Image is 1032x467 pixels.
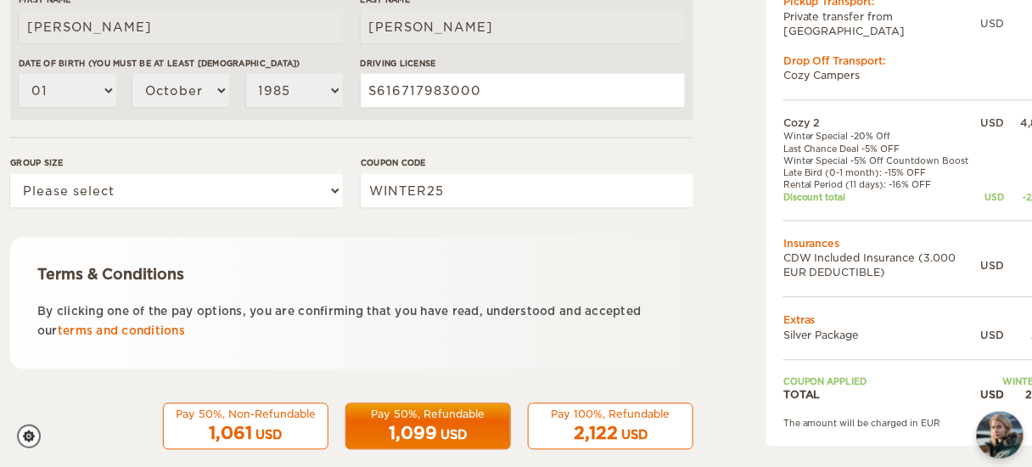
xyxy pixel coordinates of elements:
td: Winter Special -5% Off Countdown Boost [783,155,981,167]
div: USD [981,388,1005,402]
div: USD [621,427,648,444]
div: Pay 50%, Non-Refundable [174,408,317,422]
input: e.g. William [19,10,343,44]
img: Freyja at Cozy Campers [977,412,1024,459]
a: Cookie settings [17,425,52,448]
span: 1,061 [210,424,253,444]
label: Group size [10,156,343,169]
label: Driving License [361,57,685,70]
label: Date of birth (You must be at least [DEMOGRAPHIC_DATA]) [19,57,343,70]
button: Pay 100%, Refundable 2,122 USD [528,403,693,451]
td: Late Bird (0-1 month): -15% OFF [783,167,981,179]
td: CDW Included Insurance (3.000 EUR DEDUCTIBLE) [783,251,981,280]
div: USD [981,328,1005,342]
p: By clicking one of the pay options, you are confirming that you have read, understood and accepte... [37,302,666,342]
div: USD [981,17,1005,31]
input: e.g. 14789654B [361,74,685,108]
td: Last Chance Deal -5% OFF [783,143,981,155]
input: e.g. Smith [361,10,685,44]
a: terms and conditions [58,325,185,338]
div: Pay 50%, Refundable [356,408,500,422]
div: Pay 100%, Refundable [539,408,682,422]
button: Pay 50%, Refundable 1,099 USD [345,403,511,451]
td: Silver Package [783,328,981,342]
td: Rental Period (11 days): -16% OFF [783,179,981,191]
label: Coupon code [361,156,693,169]
div: USD [981,191,1005,203]
div: USD [256,427,283,444]
div: Terms & Conditions [37,265,666,285]
td: TOTAL [783,388,981,402]
div: USD [981,116,1005,131]
button: chat-button [977,412,1024,459]
div: USD [441,427,468,444]
td: Private transfer from [GEOGRAPHIC_DATA] [783,9,981,38]
td: Cozy 2 [783,116,981,131]
td: Coupon applied [783,375,981,387]
span: 2,122 [574,424,618,444]
td: Discount total [783,191,981,203]
div: USD [981,258,1005,273]
td: Winter Special -20% Off [783,131,981,143]
button: Pay 50%, Non-Refundable 1,061 USD [163,403,328,451]
span: 1,099 [390,424,438,444]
